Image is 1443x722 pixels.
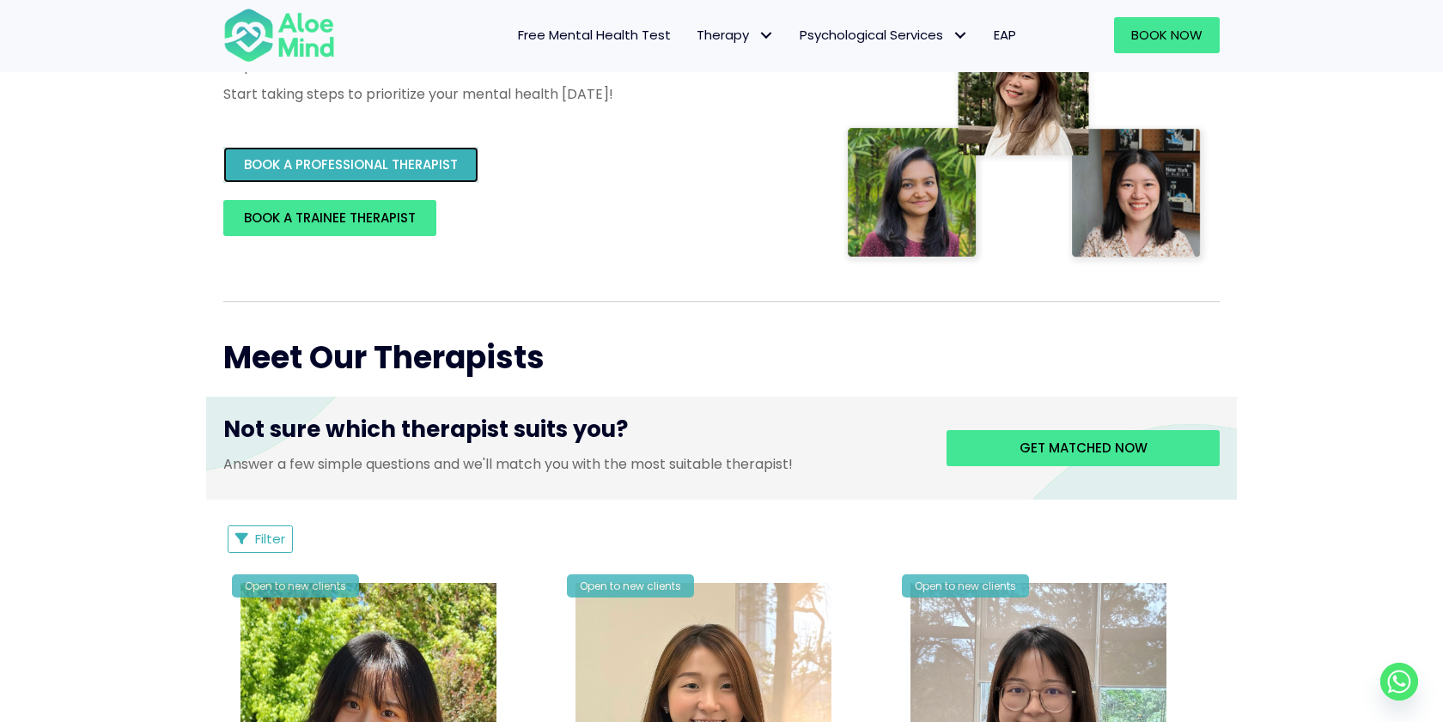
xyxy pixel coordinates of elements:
[1020,439,1148,457] span: Get matched now
[228,525,293,553] button: Filter Listings
[223,200,436,236] a: BOOK A TRAINEE THERAPIST
[1380,663,1418,701] a: Whatsapp
[787,17,981,53] a: Psychological ServicesPsychological Services: submenu
[697,26,774,44] span: Therapy
[223,147,478,183] a: BOOK A PROFESSIONAL THERAPIST
[1114,17,1220,53] a: Book Now
[994,26,1016,44] span: EAP
[255,530,285,548] span: Filter
[357,17,1029,53] nav: Menu
[684,17,787,53] a: TherapyTherapy: submenu
[902,574,1029,598] div: Open to new clients
[244,155,458,173] span: BOOK A PROFESSIONAL THERAPIST
[947,23,972,48] span: Psychological Services: submenu
[947,430,1220,466] a: Get matched now
[223,84,807,104] p: Start taking steps to prioritize your mental health [DATE]!
[567,574,694,598] div: Open to new clients
[518,26,671,44] span: Free Mental Health Test
[505,17,684,53] a: Free Mental Health Test
[223,414,921,453] h3: Not sure which therapist suits you?
[1131,26,1202,44] span: Book Now
[223,7,335,64] img: Aloe mind Logo
[981,17,1029,53] a: EAP
[223,336,545,379] span: Meet Our Therapists
[244,209,416,227] span: BOOK A TRAINEE THERAPIST
[753,23,778,48] span: Therapy: submenu
[223,454,921,474] p: Answer a few simple questions and we'll match you with the most suitable therapist!
[232,574,359,598] div: Open to new clients
[800,26,968,44] span: Psychological Services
